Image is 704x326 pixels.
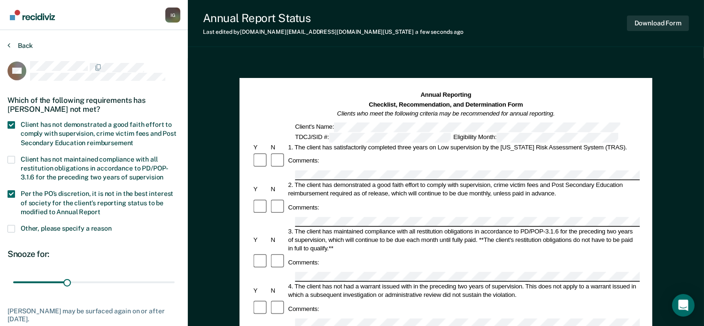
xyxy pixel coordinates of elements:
strong: Checklist, Recommendation, and Determination Form [369,101,523,108]
span: Per the PO’s discretion, it is not in the best interest of society for the client’s reporting sta... [21,190,173,215]
div: Comments: [287,203,321,212]
button: Back [8,41,33,50]
div: Y [252,143,270,152]
div: Last edited by [DOMAIN_NAME][EMAIL_ADDRESS][DOMAIN_NAME][US_STATE] [203,29,464,35]
div: N [270,186,287,194]
div: Which of the following requirements has [PERSON_NAME] not met? [8,88,180,121]
span: Other, please specify a reason [21,225,112,232]
div: Comments: [287,258,321,266]
div: Comments: [287,156,321,165]
div: N [270,287,287,295]
button: Profile dropdown button [165,8,180,23]
div: 2. The client has demonstrated a good faith effort to comply with supervision, crime victim fees ... [287,181,640,198]
div: I G [165,8,180,23]
div: 4. The client has not had a warrant issued with in the preceding two years of supervision. This d... [287,283,640,300]
div: N [270,143,287,152]
em: Clients who meet the following criteria may be recommended for annual reporting. [337,110,555,117]
div: Client's Name: [294,122,621,132]
div: TDCJ/SID #: [294,132,452,142]
div: Open Intercom Messenger [672,294,695,317]
div: Annual Report Status [203,11,464,25]
div: Y [252,287,270,295]
span: Client has not demonstrated a good faith effort to comply with supervision, crime victim fees and... [21,121,177,146]
span: a few seconds ago [415,29,464,35]
button: Download Form [627,16,689,31]
strong: Annual Reporting [420,91,471,98]
div: Y [252,236,270,245]
div: Y [252,186,270,194]
span: Client has not maintained compliance with all restitution obligations in accordance to PD/POP-3.1... [21,155,168,181]
img: Recidiviz [10,10,55,20]
div: Eligibility Month: [452,132,619,142]
div: 1. The client has satisfactorily completed three years on Low supervision by the [US_STATE] Risk ... [287,143,640,152]
div: 3. The client has maintained compliance with all restitution obligations in accordance to PD/POP-... [287,228,640,253]
div: Comments: [287,304,321,313]
div: Snooze for: [8,249,180,259]
div: N [270,236,287,245]
div: [PERSON_NAME] may be surfaced again on or after [DATE]. [8,307,180,323]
